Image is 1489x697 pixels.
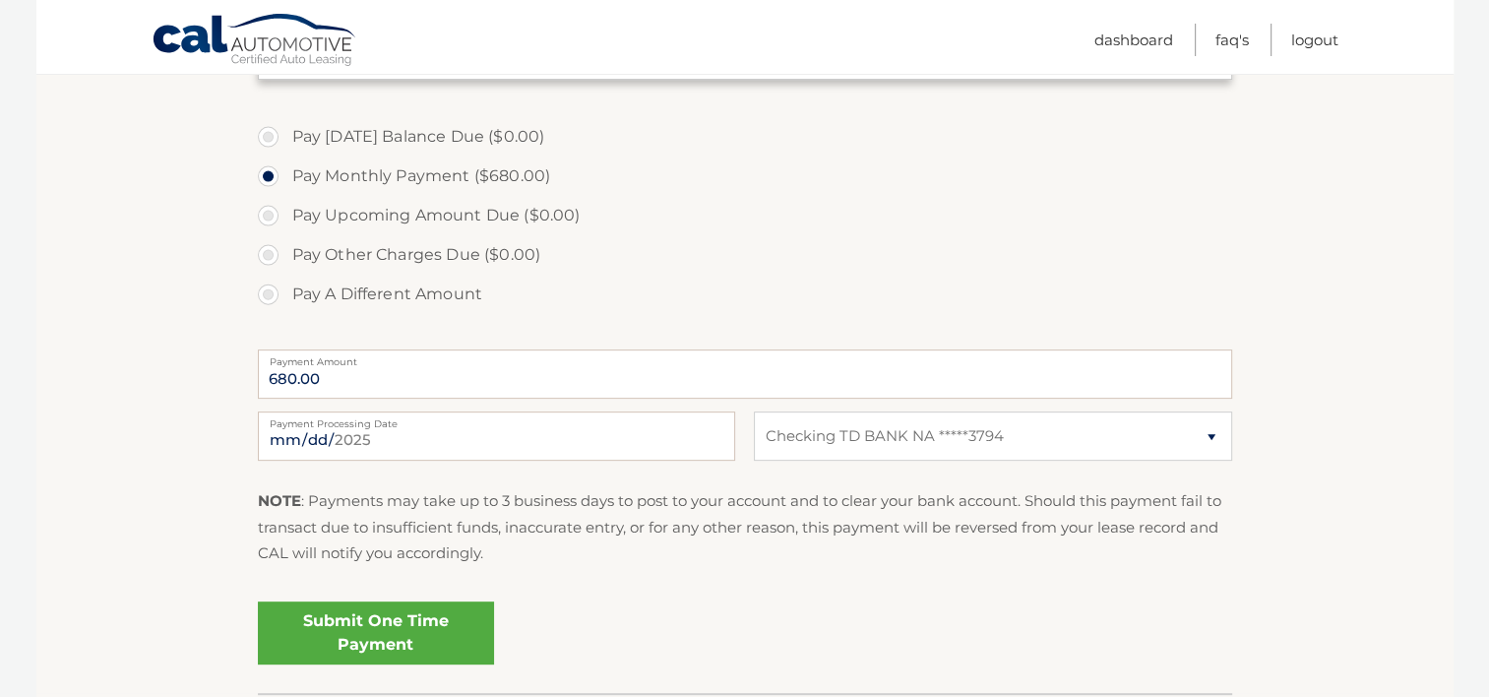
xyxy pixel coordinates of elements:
[258,275,1232,314] label: Pay A Different Amount
[258,196,1232,235] label: Pay Upcoming Amount Due ($0.00)
[258,412,735,461] input: Payment Date
[152,13,358,70] a: Cal Automotive
[1215,24,1249,56] a: FAQ's
[258,157,1232,196] label: Pay Monthly Payment ($680.00)
[1291,24,1338,56] a: Logout
[258,235,1232,275] label: Pay Other Charges Due ($0.00)
[258,602,494,665] a: Submit One Time Payment
[258,117,1232,157] label: Pay [DATE] Balance Due ($0.00)
[258,488,1232,566] p: : Payments may take up to 3 business days to post to your account and to clear your bank account....
[258,491,301,510] strong: NOTE
[258,349,1232,365] label: Payment Amount
[258,349,1232,399] input: Payment Amount
[1094,24,1173,56] a: Dashboard
[258,412,735,427] label: Payment Processing Date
